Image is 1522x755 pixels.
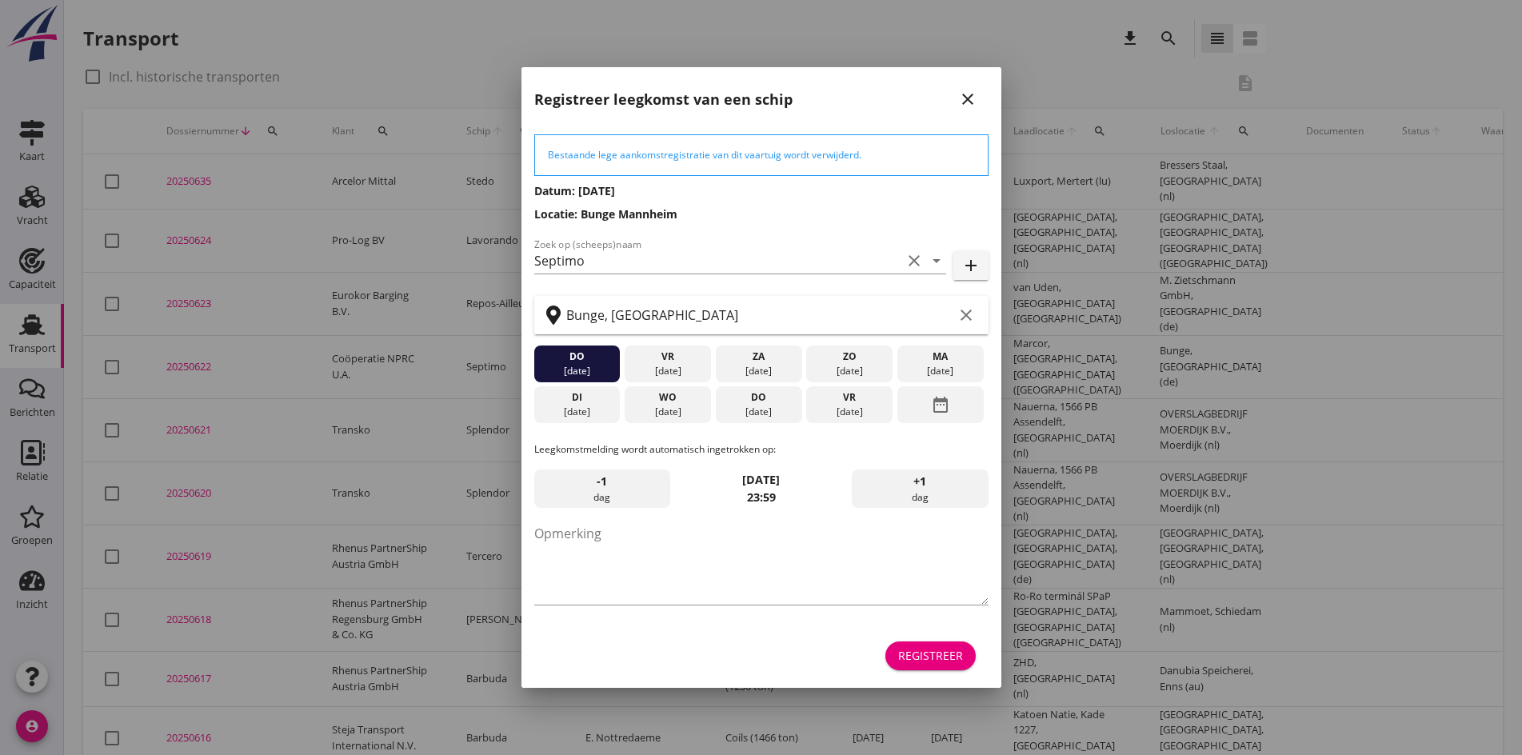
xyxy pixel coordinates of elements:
[810,350,889,364] div: zo
[629,405,707,419] div: [DATE]
[901,350,980,364] div: ma
[852,469,988,508] div: dag
[810,390,889,405] div: vr
[566,302,953,328] input: Zoek op terminal of plaats
[927,251,946,270] i: arrow_drop_down
[901,364,980,378] div: [DATE]
[537,405,616,419] div: [DATE]
[719,350,797,364] div: za
[885,641,976,670] button: Registreer
[747,489,776,505] strong: 23:59
[534,248,901,274] input: Zoek op (scheeps)naam
[719,364,797,378] div: [DATE]
[931,390,950,419] i: date_range
[905,251,924,270] i: clear
[898,647,963,664] div: Registreer
[534,521,989,605] textarea: Opmerking
[534,442,989,457] p: Leegkomstmelding wordt automatisch ingetrokken op:
[913,473,926,490] span: +1
[719,405,797,419] div: [DATE]
[548,148,975,162] div: Bestaande lege aankomstregistratie van dit vaartuig wordt verwijderd.
[961,256,981,275] i: add
[957,306,976,325] i: clear
[534,89,793,110] h2: Registreer leegkomst van een schip
[534,469,670,508] div: dag
[534,182,989,199] h3: Datum: [DATE]
[810,364,889,378] div: [DATE]
[742,472,780,487] strong: [DATE]
[629,364,707,378] div: [DATE]
[537,390,616,405] div: di
[810,405,889,419] div: [DATE]
[629,390,707,405] div: wo
[597,473,607,490] span: -1
[537,364,616,378] div: [DATE]
[958,90,977,109] i: close
[534,206,989,222] h3: Locatie: Bunge Mannheim
[537,350,616,364] div: do
[629,350,707,364] div: vr
[719,390,797,405] div: do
